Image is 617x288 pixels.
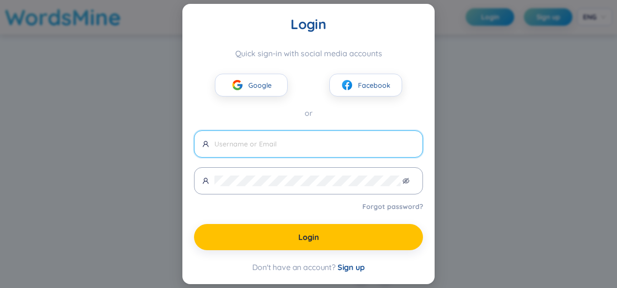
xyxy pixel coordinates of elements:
div: Quick sign-in with social media accounts [194,48,423,58]
button: facebookFacebook [329,74,402,96]
div: Login [194,16,423,33]
button: Login [194,224,423,250]
img: google [231,79,244,91]
span: Google [248,80,272,91]
span: eye-invisible [403,177,409,184]
span: Sign up [338,262,365,272]
span: Login [298,232,319,242]
img: facebook [341,79,353,91]
div: or [194,107,423,119]
span: user [202,177,209,184]
div: Don't have an account? [194,262,423,272]
span: Facebook [358,80,390,91]
a: Forgot password? [362,202,423,211]
input: Username or Email [214,139,415,149]
span: user [202,141,209,147]
button: googleGoogle [215,74,288,96]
